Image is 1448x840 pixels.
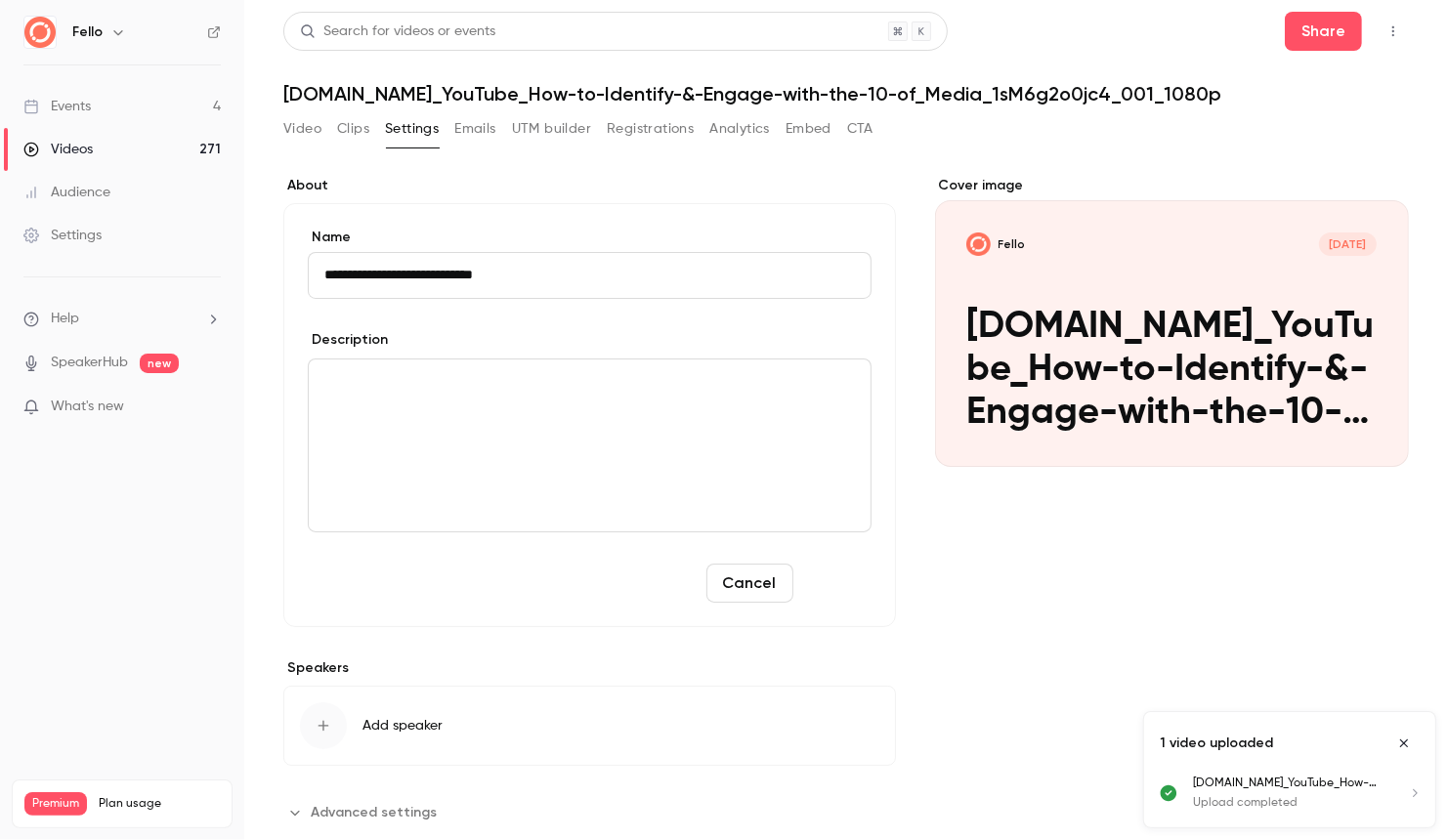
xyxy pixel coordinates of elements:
[1193,775,1384,792] p: [DOMAIN_NAME]_YouTube_How-to-Identify-&-Engage-with-the-10-of_Media_1sM6g2o0jc4_001_1080p
[935,176,1409,467] section: Cover image
[283,658,896,678] label: Speakers
[309,359,871,531] div: editor
[283,113,321,145] button: Video
[1388,728,1420,759] button: Close uploads list
[847,113,873,145] button: CTA
[454,113,495,145] button: Emails
[308,358,872,532] section: description
[1193,775,1430,812] a: [DOMAIN_NAME]_YouTube_How-to-Identify-&-Engage-with-the-10-of_Media_1sM6g2o0jc4_001_1080pUpload c...
[24,792,87,816] span: Premium
[607,113,694,145] button: Registrations
[362,716,443,735] span: Add speaker
[1144,775,1435,827] ul: Uploads list
[308,228,872,247] label: Name
[311,802,437,822] span: Advanced settings
[23,226,102,245] div: Settings
[24,17,56,48] img: Fello
[51,397,124,417] span: What's new
[23,140,93,159] div: Videos
[283,82,1409,105] h1: [DOMAIN_NAME]_YouTube_How-to-Identify-&-Engage-with-the-10-of_Media_1sM6g2o0jc4_001_1080p
[1160,734,1273,753] p: 1 video uploaded
[72,22,103,42] h6: Fello
[23,183,110,202] div: Audience
[51,309,79,329] span: Help
[1193,794,1384,812] p: Upload completed
[23,97,91,116] div: Events
[512,113,591,145] button: UTM builder
[706,564,793,603] button: Cancel
[935,176,1409,195] label: Cover image
[283,797,896,828] section: Advanced settings
[51,353,128,373] a: SpeakerHub
[283,176,896,195] label: About
[337,113,369,145] button: Clips
[300,21,495,42] div: Search for videos or events
[308,330,388,350] label: Description
[99,796,220,812] span: Plan usage
[385,113,439,145] button: Settings
[786,113,831,145] button: Embed
[1285,12,1362,51] button: Share
[283,797,448,828] button: Advanced settings
[23,309,221,329] li: help-dropdown-opener
[140,354,179,373] span: new
[1378,16,1409,47] button: Top Bar Actions
[801,564,872,603] button: Save
[709,113,770,145] button: Analytics
[283,686,896,766] button: Add speaker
